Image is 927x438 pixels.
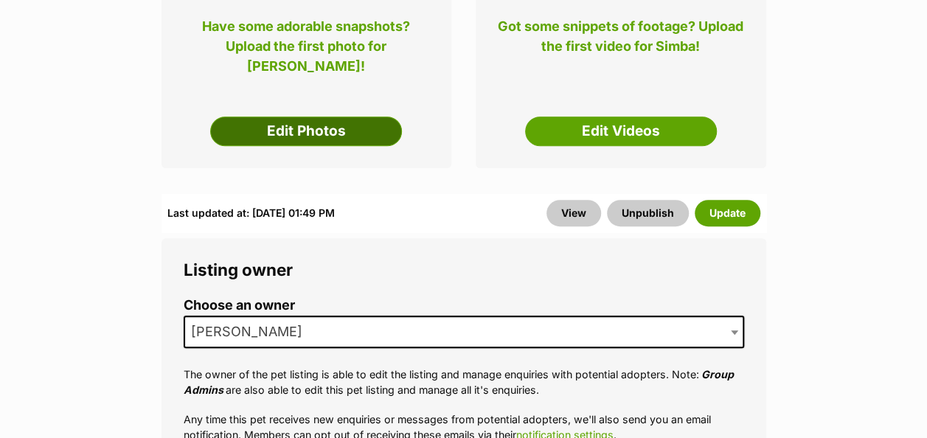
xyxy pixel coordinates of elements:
[695,200,760,226] button: Update
[184,366,744,398] p: The owner of the pet listing is able to edit the listing and manage enquiries with potential adop...
[498,16,744,65] p: Got some snippets of footage? Upload the first video for Simba!
[546,200,601,226] a: View
[525,117,717,146] a: Edit Videos
[185,321,317,342] span: Tara Barnwell
[607,200,689,226] button: Unpublish
[184,16,430,65] p: Have some adorable snapshots? Upload the first photo for [PERSON_NAME]!
[184,368,734,396] em: Group Admins
[184,316,744,348] span: Tara Barnwell
[184,298,744,313] label: Choose an owner
[210,117,402,146] a: Edit Photos
[167,200,335,226] div: Last updated at: [DATE] 01:49 PM
[184,260,293,279] span: Listing owner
